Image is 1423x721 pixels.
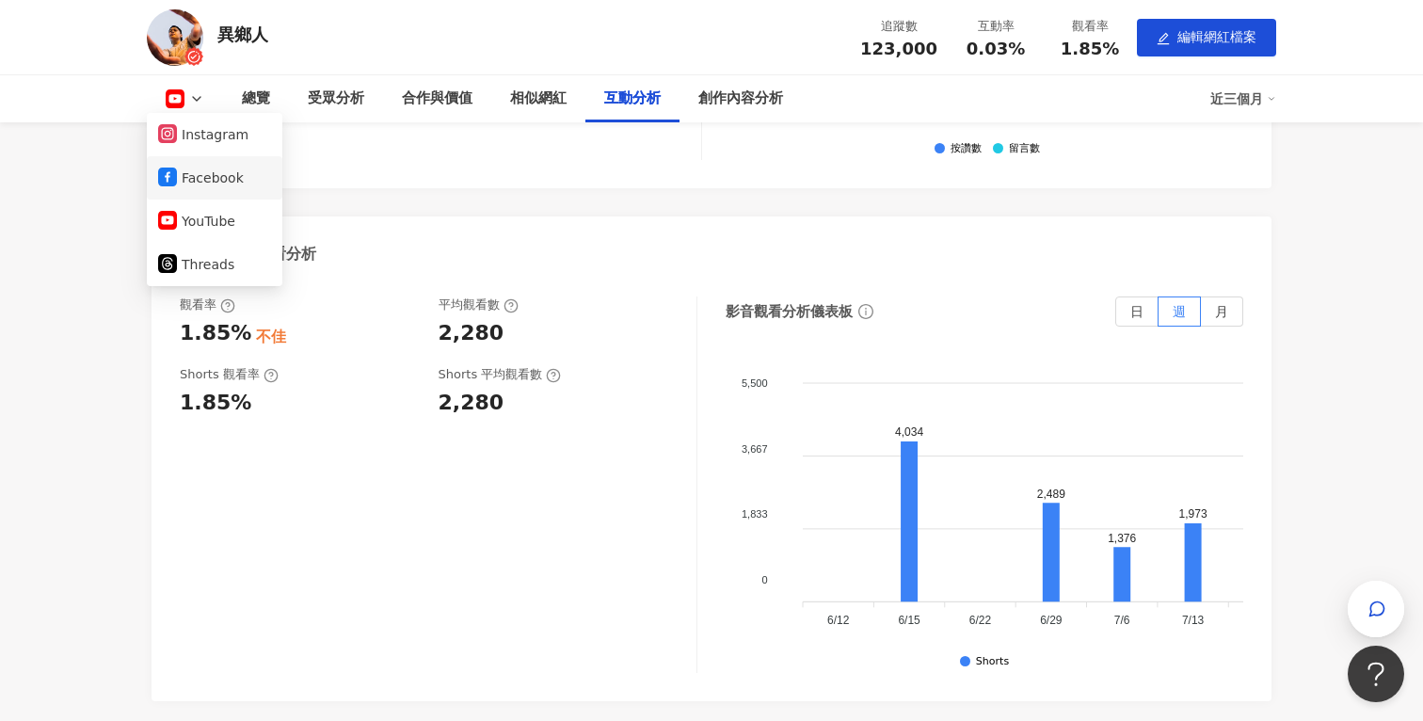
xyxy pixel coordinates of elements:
div: 1.85% [180,319,251,348]
tspan: 7/13 [1182,615,1205,628]
tspan: 1,833 [742,509,768,521]
div: 觀看率 [1054,17,1126,36]
span: 123,000 [860,39,937,58]
tspan: 3,667 [742,443,768,455]
iframe: Help Scout Beacon - Open [1348,646,1404,702]
div: 相似網紅 [510,88,567,110]
div: 追蹤數 [860,17,937,36]
tspan: 7/6 [1114,615,1130,628]
div: 互動率 [960,17,1031,36]
span: info-circle [855,301,876,322]
tspan: 6/29 [1040,615,1063,628]
div: 2,280 [439,319,504,348]
span: 1.85% [1061,40,1119,58]
tspan: 0 [761,575,767,586]
div: 按讚數 [951,143,982,155]
span: 週 [1173,304,1186,319]
button: Facebook [158,165,271,191]
div: 受眾分析 [308,88,364,110]
button: Threads [158,251,271,278]
span: 0.03% [967,40,1025,58]
div: 異鄉人 [217,23,268,46]
div: 不佳 [256,327,286,347]
div: 互動分析 [604,88,661,110]
div: Shorts 觀看率 [180,366,279,383]
div: 總覽 [242,88,270,110]
span: edit [1157,32,1170,45]
tspan: 6/22 [969,615,992,628]
tspan: 6/15 [898,615,920,628]
button: YouTube [158,208,271,234]
div: YouTube 觀看分析 [180,244,316,264]
span: 編輯網紅檔案 [1177,29,1256,44]
button: Instagram [158,121,271,148]
div: 2,280 [439,389,504,418]
div: 創作內容分析 [698,88,783,110]
div: 影音觀看分析儀表板 [726,302,853,322]
div: 觀看率 [180,296,235,313]
div: 平均觀看數 [439,296,519,313]
img: KOL Avatar [147,9,203,66]
div: 近三個月 [1210,84,1276,114]
tspan: 5,500 [742,377,768,389]
div: Shorts [976,656,1009,668]
div: 1.85% [180,389,251,418]
div: Shorts 平均觀看數 [439,366,562,383]
tspan: 6/12 [827,615,850,628]
button: edit編輯網紅檔案 [1137,19,1276,56]
div: 留言數 [1009,143,1040,155]
span: 日 [1130,304,1143,319]
div: 合作與價值 [402,88,472,110]
span: 月 [1215,304,1228,319]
